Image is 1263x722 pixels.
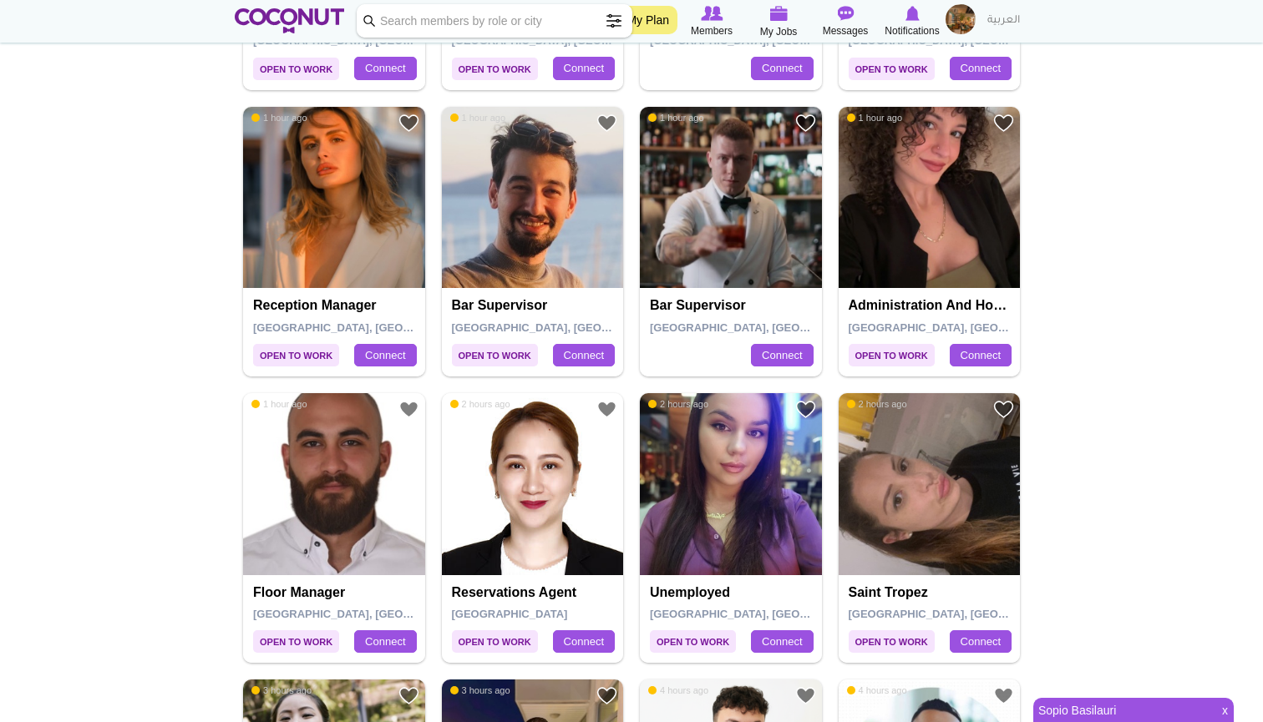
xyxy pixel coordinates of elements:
a: Add to Favourites [795,685,816,706]
img: Browse Members [701,6,723,21]
h4: Reservations agent [452,585,618,600]
span: Open to Work [849,630,935,653]
a: Connect [553,344,615,367]
h4: Unemployed [650,585,816,600]
a: Add to Favourites [596,399,617,420]
a: Add to Favourites [993,113,1014,134]
span: Open to Work [650,630,736,653]
h4: Saint tropez [849,585,1015,600]
a: Connect [751,630,813,654]
span: Open to Work [452,58,538,80]
span: [GEOGRAPHIC_DATA], [GEOGRAPHIC_DATA] [849,321,1087,334]
span: [GEOGRAPHIC_DATA], [GEOGRAPHIC_DATA] [650,608,888,620]
a: Add to Favourites [398,685,419,706]
a: Messages Messages [812,4,879,39]
span: Open to Work [253,344,339,366]
span: [GEOGRAPHIC_DATA], [GEOGRAPHIC_DATA] [452,321,690,334]
a: Connect [950,344,1012,367]
span: Open to Work [253,630,339,653]
a: Add to Favourites [993,399,1014,420]
span: 1 hour ago [648,112,704,124]
span: 1 hour ago [251,112,307,124]
a: Add to Favourites [398,399,419,420]
span: 3 hours ago [251,684,312,696]
span: Open to Work [849,58,935,80]
a: Connect [751,57,813,80]
a: Connect [354,630,416,654]
a: Add to Favourites [795,113,816,134]
img: My Jobs [769,6,788,21]
img: Home [235,8,344,33]
span: Notifications [885,23,939,39]
span: [GEOGRAPHIC_DATA], [GEOGRAPHIC_DATA] [650,321,888,334]
span: 3 hours ago [450,684,510,696]
span: 1 hour ago [450,112,506,124]
h4: Bar Supervisor [650,298,816,313]
span: [GEOGRAPHIC_DATA] [452,608,568,620]
span: My Jobs [760,23,798,40]
a: My Plan [618,6,677,34]
span: [GEOGRAPHIC_DATA], [GEOGRAPHIC_DATA] [253,608,491,620]
span: 2 hours ago [450,398,510,410]
span: Open to Work [452,630,538,653]
a: Connect [354,57,416,80]
a: Add to Favourites [398,113,419,134]
span: 2 hours ago [847,398,907,410]
span: Messages [823,23,869,39]
a: Connect [553,57,615,80]
a: Sopio Basilauri [1033,699,1212,722]
a: Add to Favourites [596,113,617,134]
img: Notifications [905,6,920,21]
input: Search members by role or city [357,4,632,38]
span: [GEOGRAPHIC_DATA], [GEOGRAPHIC_DATA] [849,608,1087,620]
span: 4 hours ago [648,684,708,696]
a: Connect [950,57,1012,80]
span: [GEOGRAPHIC_DATA], [GEOGRAPHIC_DATA] [253,321,491,334]
a: Connect [751,344,813,367]
a: Add to Favourites [993,685,1014,706]
a: Connect [354,344,416,367]
span: 4 hours ago [847,684,907,696]
a: Connect [553,630,615,654]
span: 1 hour ago [847,112,903,124]
h4: Reception Manager [253,298,419,313]
span: 2 hours ago [648,398,708,410]
a: Add to Favourites [596,685,617,706]
span: 1 hour ago [251,398,307,410]
a: Browse Members Members [678,4,745,39]
h4: Bar Supervisor [452,298,618,313]
span: Open to Work [849,344,935,366]
a: العربية [979,4,1028,38]
img: Messages [837,6,854,21]
h4: Administration and Hostess [849,298,1015,313]
span: Open to Work [253,58,339,80]
h4: Floor Manager [253,585,419,600]
span: Open to Work [452,344,538,366]
span: x [1216,699,1234,722]
a: Notifications Notifications [879,4,946,39]
span: Members [691,23,733,39]
a: Add to Favourites [795,399,816,420]
a: Connect [950,630,1012,654]
a: My Jobs My Jobs [745,4,812,40]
